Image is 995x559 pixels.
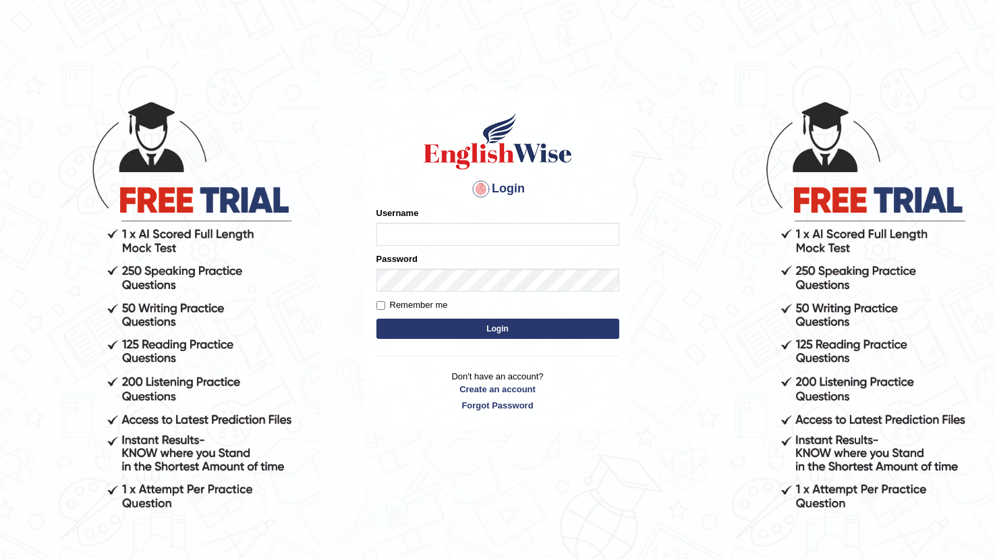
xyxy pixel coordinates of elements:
[376,319,619,339] button: Login
[376,178,619,200] h4: Login
[376,207,419,219] label: Username
[376,298,448,312] label: Remember me
[376,399,619,412] a: Forgot Password
[376,370,619,412] p: Don't have an account?
[376,301,385,310] input: Remember me
[421,111,575,171] img: Logo of English Wise sign in for intelligent practice with AI
[376,252,418,265] label: Password
[376,383,619,396] a: Create an account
